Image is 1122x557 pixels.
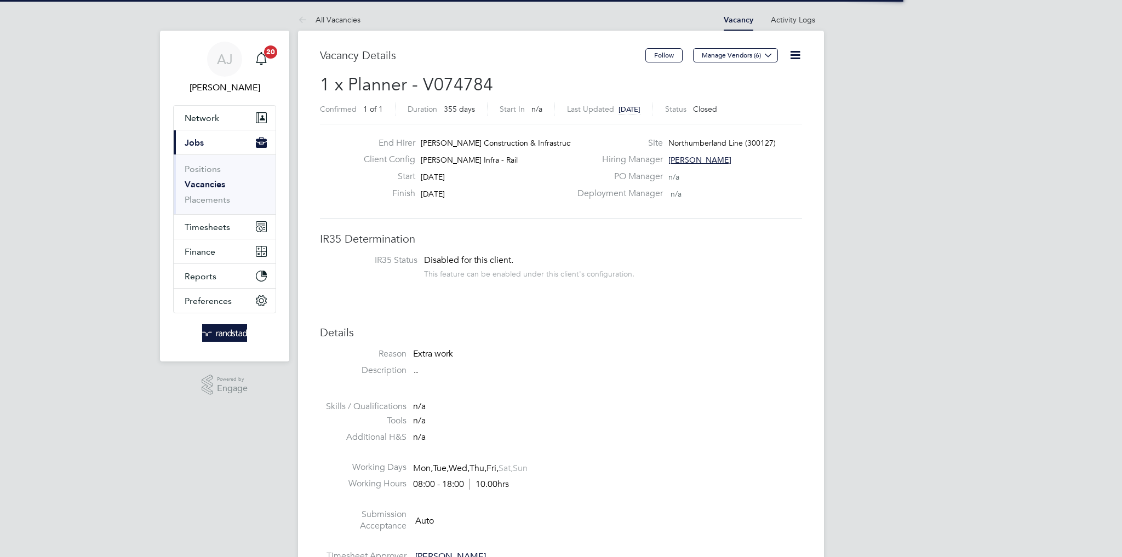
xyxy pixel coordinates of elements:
[421,172,445,182] span: [DATE]
[470,463,486,474] span: Thu,
[320,232,802,246] h3: IR35 Determination
[363,104,383,114] span: 1 of 1
[413,463,433,474] span: Mon,
[571,171,663,182] label: PO Manager
[444,104,475,114] span: 355 days
[185,113,219,123] span: Network
[571,137,663,149] label: Site
[217,384,248,393] span: Engage
[331,255,417,266] label: IR35 Status
[414,365,802,376] p: ..
[185,271,216,282] span: Reports
[185,222,230,232] span: Timesheets
[771,15,815,25] a: Activity Logs
[185,194,230,205] a: Placements
[355,171,415,182] label: Start
[320,415,407,427] label: Tools
[645,48,683,62] button: Follow
[499,463,513,474] span: Sat,
[174,239,276,263] button: Finance
[413,479,509,490] div: 08:00 - 18:00
[571,188,663,199] label: Deployment Manager
[185,246,215,257] span: Finance
[486,463,499,474] span: Fri,
[217,375,248,384] span: Powered by
[185,296,232,306] span: Preferences
[355,154,415,165] label: Client Config
[173,81,276,94] span: Amelia Jones
[320,74,493,95] span: 1 x Planner - V074784
[665,104,686,114] label: Status
[320,365,407,376] label: Description
[424,266,634,279] div: This feature can be enabled under this client's configuration.
[320,104,357,114] label: Confirmed
[415,515,434,526] span: Auto
[174,106,276,130] button: Network
[567,104,614,114] label: Last Updated
[320,462,407,473] label: Working Days
[500,104,525,114] label: Start In
[355,188,415,199] label: Finish
[185,179,225,190] a: Vacancies
[250,42,272,77] a: 20
[571,154,663,165] label: Hiring Manager
[413,401,426,412] span: n/a
[264,45,277,59] span: 20
[320,432,407,443] label: Additional H&S
[160,31,289,361] nav: Main navigation
[174,215,276,239] button: Timesheets
[413,348,453,359] span: Extra work
[421,138,581,148] span: [PERSON_NAME] Construction & Infrastruct…
[217,52,233,66] span: AJ
[174,289,276,313] button: Preferences
[413,415,426,426] span: n/a
[724,15,753,25] a: Vacancy
[355,137,415,149] label: End Hirer
[433,463,449,474] span: Tue,
[173,324,276,342] a: Go to home page
[185,137,204,148] span: Jobs
[671,189,682,199] span: n/a
[202,324,248,342] img: randstad-logo-retina.png
[531,104,542,114] span: n/a
[449,463,470,474] span: Wed,
[668,138,776,148] span: Northumberland Line (300127)
[424,255,513,266] span: Disabled for this client.
[173,42,276,94] a: AJ[PERSON_NAME]
[185,164,221,174] a: Positions
[174,264,276,288] button: Reports
[619,105,640,114] span: [DATE]
[174,154,276,214] div: Jobs
[174,130,276,154] button: Jobs
[298,15,360,25] a: All Vacancies
[668,155,731,165] span: [PERSON_NAME]
[320,401,407,412] label: Skills / Qualifications
[413,432,426,443] span: n/a
[513,463,528,474] span: Sun
[320,509,407,532] label: Submission Acceptance
[693,48,778,62] button: Manage Vendors (6)
[320,325,802,340] h3: Details
[693,104,717,114] span: Closed
[320,348,407,360] label: Reason
[320,48,645,62] h3: Vacancy Details
[202,375,248,395] a: Powered byEngage
[320,478,407,490] label: Working Hours
[668,172,679,182] span: n/a
[408,104,437,114] label: Duration
[421,155,518,165] span: [PERSON_NAME] Infra - Rail
[421,189,445,199] span: [DATE]
[470,479,509,490] span: 10.00hrs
